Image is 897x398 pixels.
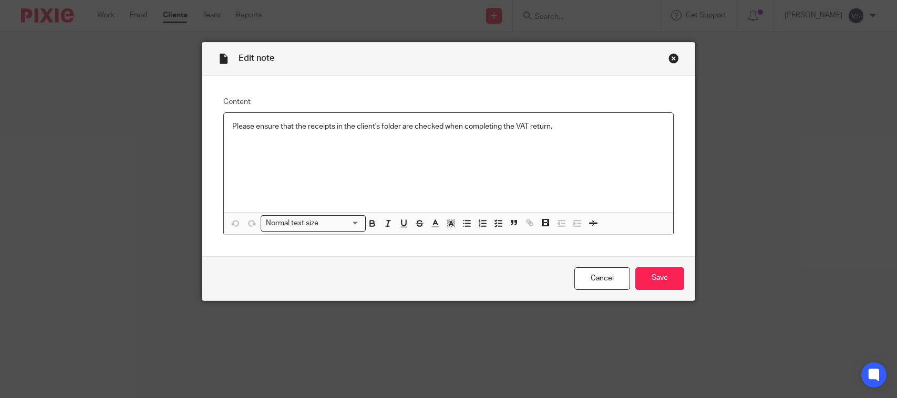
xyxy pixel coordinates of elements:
input: Save [635,267,684,290]
input: Search for option [322,218,359,229]
span: Normal text size [263,218,321,229]
div: Close this dialog window [668,53,679,64]
label: Content [223,97,674,107]
p: Please ensure that the receipts in the client's folder are checked when completing the VAT return. [232,121,665,132]
a: Cancel [574,267,630,290]
div: Search for option [261,215,366,232]
span: Edit note [239,54,274,62]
